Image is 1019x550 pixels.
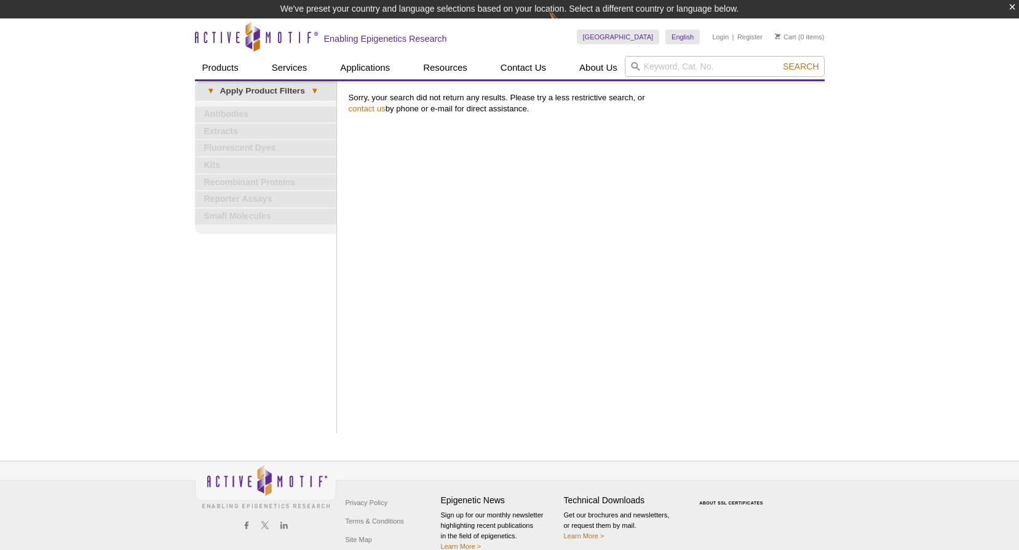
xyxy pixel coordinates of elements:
[416,56,475,79] a: Resources
[441,495,558,506] h4: Epigenetic News
[195,175,336,191] a: Recombinant Proteins
[577,30,660,44] a: [GEOGRAPHIC_DATA]
[737,33,763,41] a: Register
[779,61,822,72] button: Search
[195,106,336,122] a: Antibodies
[343,493,391,512] a: Privacy Policy
[324,33,447,44] h2: Enabling Epigenetics Research
[195,140,336,156] a: Fluorescent Dyes
[201,86,220,97] span: ▾
[732,30,734,44] li: |
[775,30,825,44] li: (0 items)
[343,530,375,549] a: Site Map
[195,191,336,207] a: Reporter Assays
[195,81,336,101] a: ▾Apply Product Filters▾
[349,104,386,113] a: contact us
[564,532,605,540] a: Learn More >
[195,461,336,511] img: Active Motif,
[333,56,397,79] a: Applications
[783,62,819,71] span: Search
[441,543,482,550] a: Learn More >
[264,56,315,79] a: Services
[195,209,336,225] a: Small Molecules
[687,483,779,510] table: Click to Verify - This site chose Symantec SSL for secure e-commerce and confidential communicati...
[775,33,780,39] img: Your Cart
[349,92,819,114] p: Sorry, your search did not return any results. Please try a less restrictive search, or by phone ...
[305,86,324,97] span: ▾
[564,510,681,541] p: Get our brochures and newsletters, or request them by mail.
[549,9,581,38] img: Change Here
[665,30,700,44] a: English
[564,495,681,506] h4: Technical Downloads
[712,33,729,41] a: Login
[572,56,625,79] a: About Us
[195,157,336,173] a: Kits
[195,124,336,140] a: Extracts
[775,33,796,41] a: Cart
[195,56,246,79] a: Products
[343,512,407,530] a: Terms & Conditions
[699,501,763,505] a: ABOUT SSL CERTIFICATES
[493,56,553,79] a: Contact Us
[625,56,825,77] input: Keyword, Cat. No.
